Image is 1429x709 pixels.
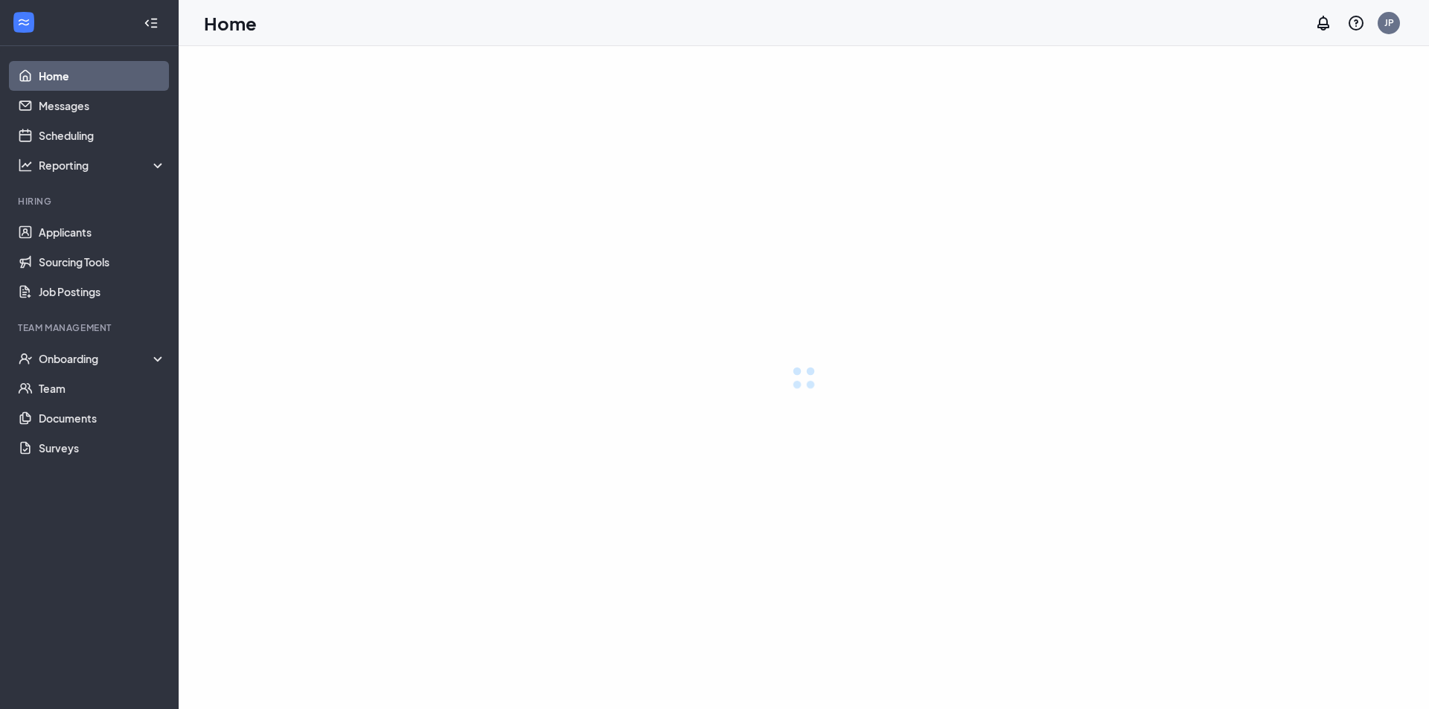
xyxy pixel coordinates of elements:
[39,403,166,433] a: Documents
[18,351,33,366] svg: UserCheck
[39,91,166,121] a: Messages
[18,195,163,208] div: Hiring
[39,247,166,277] a: Sourcing Tools
[39,433,166,463] a: Surveys
[1314,14,1332,32] svg: Notifications
[18,158,33,173] svg: Analysis
[39,277,166,307] a: Job Postings
[18,321,163,334] div: Team Management
[204,10,257,36] h1: Home
[39,121,166,150] a: Scheduling
[39,158,167,173] div: Reporting
[1347,14,1365,32] svg: QuestionInfo
[16,15,31,30] svg: WorkstreamLogo
[39,61,166,91] a: Home
[1384,16,1394,29] div: JP
[144,16,159,31] svg: Collapse
[39,351,167,366] div: Onboarding
[39,373,166,403] a: Team
[39,217,166,247] a: Applicants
